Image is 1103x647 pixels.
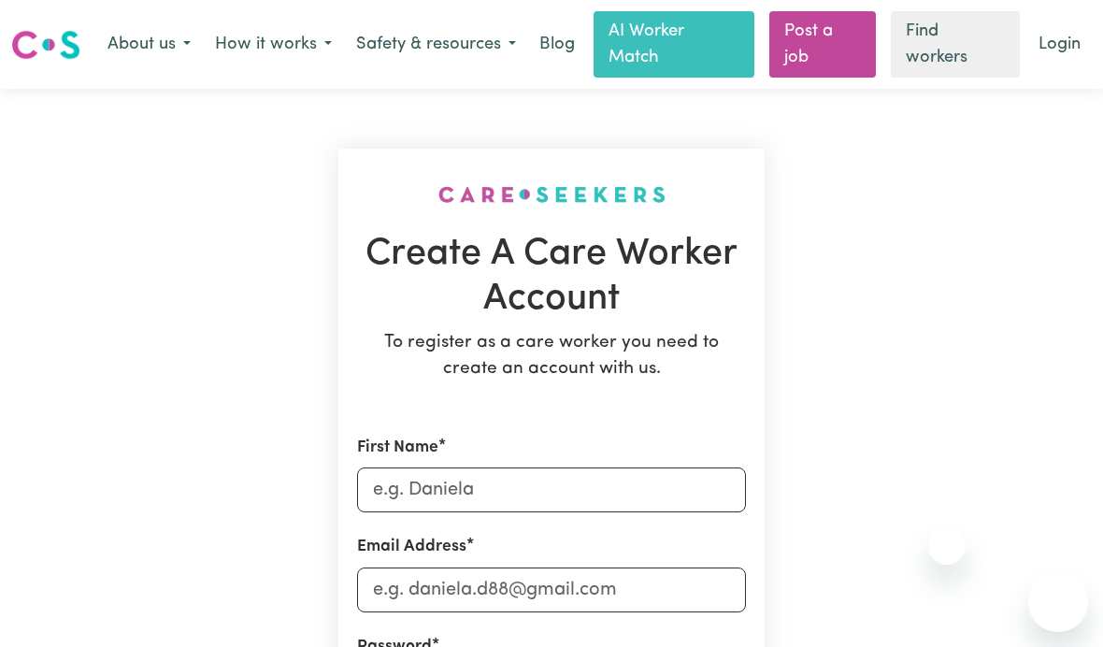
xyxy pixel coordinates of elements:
input: e.g. Daniela [357,467,746,512]
a: Login [1027,24,1092,65]
a: Find workers [891,11,1020,78]
p: To register as a care worker you need to create an account with us. [357,330,746,384]
input: e.g. daniela.d88@gmail.com [357,568,746,612]
iframe: Close message [928,527,966,565]
a: Blog [528,24,586,65]
button: Safety & resources [344,25,528,65]
a: Post a job [769,11,877,78]
label: First Name [357,436,438,460]
a: Careseekers logo [11,23,80,66]
label: Email Address [357,535,466,559]
iframe: Button to launch messaging window [1028,572,1088,632]
button: How it works [203,25,344,65]
button: About us [95,25,203,65]
img: Careseekers logo [11,28,80,62]
a: AI Worker Match [594,11,754,78]
h1: Create A Care Worker Account [357,233,746,322]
